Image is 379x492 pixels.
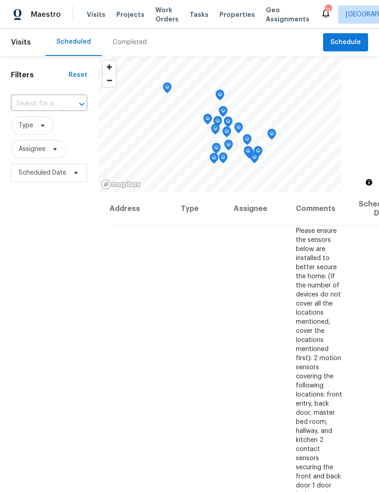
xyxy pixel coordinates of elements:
[211,124,220,138] div: Map marker
[155,5,179,24] span: Work Orders
[219,106,228,120] div: Map marker
[203,114,212,128] div: Map marker
[19,145,45,154] span: Assignee
[267,129,276,143] div: Map marker
[224,140,233,154] div: Map marker
[212,143,221,157] div: Map marker
[209,153,219,167] div: Map marker
[19,121,33,130] span: Type
[224,116,233,131] div: Map marker
[289,192,351,226] th: Comments
[366,177,372,187] span: Toggle attribution
[98,56,341,192] canvas: Map
[323,33,368,52] button: Schedule
[113,38,147,47] div: Completed
[31,10,61,19] span: Maestro
[174,192,226,226] th: Type
[325,5,331,15] div: 12
[189,11,209,18] span: Tasks
[219,152,228,166] div: Map marker
[19,168,66,177] span: Scheduled Date
[103,74,116,87] button: Zoom out
[222,126,231,141] div: Map marker
[11,32,31,52] span: Visits
[254,146,263,160] div: Map marker
[364,177,374,188] button: Toggle attribution
[215,90,224,104] div: Map marker
[250,152,259,166] div: Map marker
[213,116,222,130] div: Map marker
[244,146,253,160] div: Map marker
[330,37,361,48] span: Schedule
[103,60,116,74] button: Zoom in
[226,192,289,226] th: Assignee
[11,97,62,111] input: Search for an address...
[163,82,172,96] div: Map marker
[219,10,255,19] span: Properties
[266,5,309,24] span: Geo Assignments
[75,98,88,110] button: Open
[116,10,145,19] span: Projects
[243,134,252,148] div: Map marker
[87,10,105,19] span: Visits
[11,70,69,80] h1: Filters
[234,122,243,136] div: Map marker
[56,37,91,46] div: Scheduled
[101,179,141,190] a: Mapbox homepage
[109,192,174,226] th: Address
[69,70,87,80] div: Reset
